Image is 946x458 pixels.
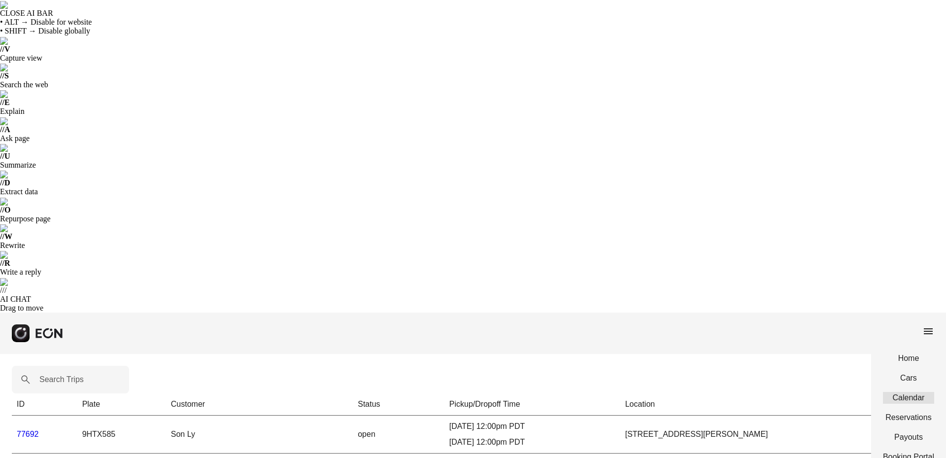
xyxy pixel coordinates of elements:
[883,392,934,404] a: Calendar
[353,393,444,416] th: Status
[166,393,353,416] th: Customer
[444,393,620,416] th: Pickup/Dropoff Time
[883,372,934,384] a: Cars
[620,415,934,453] td: [STREET_ADDRESS][PERSON_NAME]
[77,415,166,453] td: 9HTX585
[77,393,166,416] th: Plate
[12,393,77,416] th: ID
[166,415,353,453] td: Son Ly
[17,430,39,438] a: 77692
[353,415,444,453] td: open
[883,412,934,423] a: Reservations
[883,352,934,364] a: Home
[449,421,615,432] div: [DATE] 12:00pm PDT
[922,325,934,337] span: menu
[620,393,934,416] th: Location
[39,374,84,386] label: Search Trips
[883,431,934,443] a: Payouts
[449,436,615,448] div: [DATE] 12:00pm PDT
